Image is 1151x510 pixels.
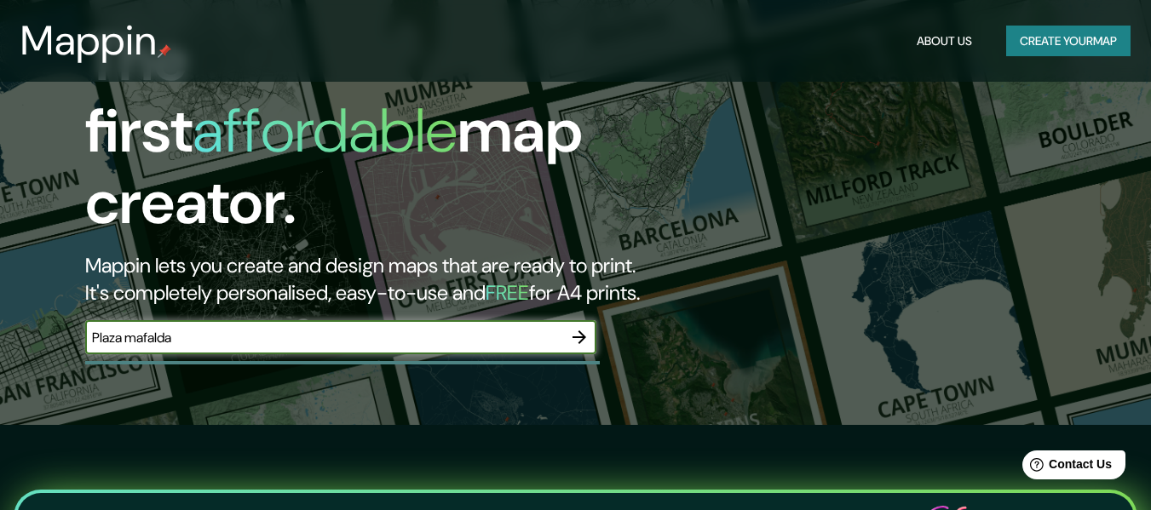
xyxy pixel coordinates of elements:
[999,444,1132,491] iframe: Help widget launcher
[486,279,529,306] h5: FREE
[20,17,158,65] h3: Mappin
[158,44,171,58] img: mappin-pin
[85,24,661,252] h1: The first map creator.
[1006,26,1131,57] button: Create yourmap
[910,26,979,57] button: About Us
[85,252,661,307] h2: Mappin lets you create and design maps that are ready to print. It's completely personalised, eas...
[85,328,562,347] input: Choose your favourite place
[193,91,458,170] h1: affordable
